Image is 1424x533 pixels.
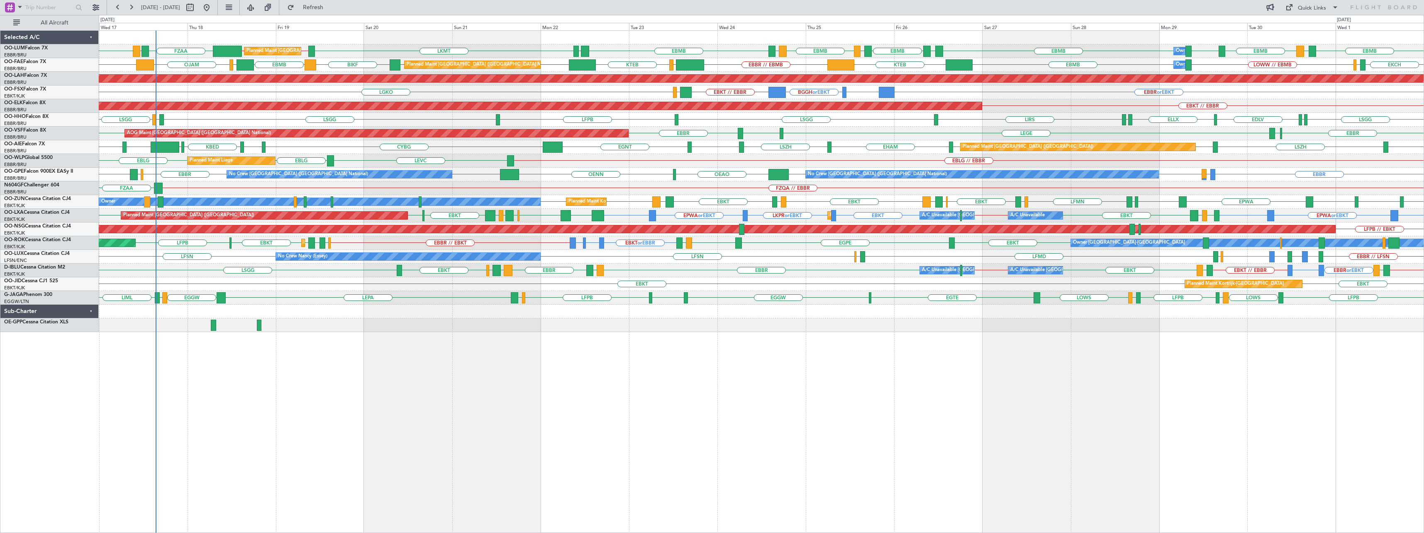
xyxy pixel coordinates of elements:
a: EBKT/KJK [4,285,25,291]
span: OO-HHO [4,114,26,119]
span: D-IBLU [4,265,20,270]
a: OO-HHOFalcon 8X [4,114,49,119]
a: EBKT/KJK [4,244,25,250]
span: OO-LXA [4,210,24,215]
span: [DATE] - [DATE] [141,4,180,11]
div: No Crew Nancy (Essey) [278,250,327,263]
a: OO-LUXCessna Citation CJ4 [4,251,70,256]
div: Mon 29 [1159,23,1248,30]
span: OO-ELK [4,100,23,105]
a: EBBR/BRU [4,189,27,195]
div: Owner [GEOGRAPHIC_DATA]-[GEOGRAPHIC_DATA] [1073,237,1185,249]
div: Wed 24 [717,23,806,30]
button: Refresh [283,1,333,14]
a: D-IBLUCessna Citation M2 [4,265,65,270]
div: Planned Maint Kortrijk-[GEOGRAPHIC_DATA] [830,209,927,222]
span: OO-LUM [4,46,25,51]
div: A/C Unavailable [GEOGRAPHIC_DATA] ([GEOGRAPHIC_DATA] National) [922,264,1076,276]
div: Planned Maint Kortrijk-[GEOGRAPHIC_DATA] [304,237,400,249]
span: OO-WLP [4,155,24,160]
div: Thu 25 [806,23,894,30]
a: EBBR/BRU [4,107,27,113]
a: OO-WLPGlobal 5500 [4,155,53,160]
div: Planned Maint Kortrijk-[GEOGRAPHIC_DATA] [568,196,665,208]
a: OO-FSXFalcon 7X [4,87,46,92]
span: OO-JID [4,279,22,284]
input: Trip Number [25,1,73,14]
div: A/C Unavailable [GEOGRAPHIC_DATA]-[GEOGRAPHIC_DATA] [1010,264,1143,276]
a: EBKT/KJK [4,230,25,236]
div: Planned Maint Kortrijk-[GEOGRAPHIC_DATA] [1187,278,1284,290]
a: OO-FAEFalcon 7X [4,59,46,64]
div: Fri 19 [276,23,364,30]
a: OO-VSFFalcon 8X [4,128,46,133]
a: OO-LXACessna Citation CJ4 [4,210,70,215]
span: N604GF [4,183,24,188]
a: EBBR/BRU [4,175,27,181]
a: EBBR/BRU [4,120,27,127]
a: EBBR/BRU [4,66,27,72]
div: Sat 20 [364,23,452,30]
div: No Crew [GEOGRAPHIC_DATA] ([GEOGRAPHIC_DATA] National) [229,168,368,181]
span: OO-GPE [4,169,24,174]
div: Quick Links [1298,4,1326,12]
div: Tue 30 [1247,23,1336,30]
a: OO-ZUNCessna Citation CJ4 [4,196,71,201]
span: OO-VSF [4,128,23,133]
span: G-JAGA [4,292,23,297]
a: N604GFChallenger 604 [4,183,59,188]
span: Refresh [296,5,331,10]
span: OO-ZUN [4,196,25,201]
div: No Crew [GEOGRAPHIC_DATA] ([GEOGRAPHIC_DATA] National) [808,168,947,181]
div: Planned Maint [GEOGRAPHIC_DATA] ([GEOGRAPHIC_DATA]) [123,209,254,222]
div: AOG Maint [GEOGRAPHIC_DATA] ([GEOGRAPHIC_DATA] National) [127,127,271,139]
a: EBBR/BRU [4,134,27,140]
div: Planned Maint [GEOGRAPHIC_DATA] ([GEOGRAPHIC_DATA] National) [246,45,397,57]
div: Planned Maint [GEOGRAPHIC_DATA] ([GEOGRAPHIC_DATA]) [963,141,1093,153]
div: Mon 22 [541,23,629,30]
a: EBBR/BRU [4,79,27,86]
div: Fri 26 [894,23,983,30]
span: OO-NSG [4,224,25,229]
span: OE-GPP [4,320,22,325]
button: All Aircraft [9,16,90,29]
span: OO-ROK [4,237,25,242]
a: OO-JIDCessna CJ1 525 [4,279,58,284]
div: A/C Unavailable [1010,209,1045,222]
a: OO-ROKCessna Citation CJ4 [4,237,71,242]
div: Wed 1 [1336,23,1424,30]
a: EBBR/BRU [4,148,27,154]
button: Quick Links [1281,1,1343,14]
span: OO-LAH [4,73,24,78]
a: OO-LUMFalcon 7X [4,46,48,51]
span: OO-LUX [4,251,24,256]
div: [DATE] [100,17,115,24]
a: OO-LAHFalcon 7X [4,73,47,78]
div: Tue 23 [629,23,717,30]
span: OO-FAE [4,59,23,64]
div: Thu 18 [188,23,276,30]
span: All Aircraft [22,20,88,26]
div: Owner [101,196,115,208]
a: EBKT/KJK [4,271,25,277]
div: Planned Maint [GEOGRAPHIC_DATA] ([GEOGRAPHIC_DATA] National) [407,59,557,71]
a: G-JAGAPhenom 300 [4,292,52,297]
div: Sun 21 [452,23,541,30]
a: OE-GPPCessna Citation XLS [4,320,68,325]
div: Planned Maint Liege [190,154,233,167]
span: OO-FSX [4,87,23,92]
div: [DATE] [1337,17,1351,24]
a: OO-NSGCessna Citation CJ4 [4,224,71,229]
a: EBKT/KJK [4,93,25,99]
a: OO-AIEFalcon 7X [4,142,45,147]
a: EBBR/BRU [4,161,27,168]
a: OO-ELKFalcon 8X [4,100,46,105]
span: OO-AIE [4,142,22,147]
a: OO-GPEFalcon 900EX EASy II [4,169,73,174]
div: Sat 27 [983,23,1071,30]
a: LFSN/ENC [4,257,27,264]
div: Sun 28 [1071,23,1159,30]
div: Owner Melsbroek Air Base [1176,45,1232,57]
a: EBBR/BRU [4,52,27,58]
a: EGGW/LTN [4,298,29,305]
